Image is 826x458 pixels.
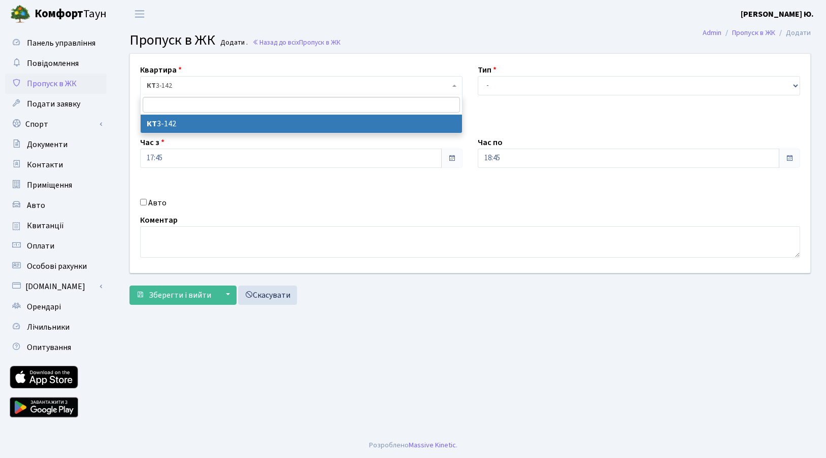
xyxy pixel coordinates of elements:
[5,236,107,256] a: Оплати
[140,136,164,149] label: Час з
[27,220,64,231] span: Квитанції
[687,22,826,44] nav: breadcrumb
[5,175,107,195] a: Приміщення
[5,297,107,317] a: Орендарі
[409,440,456,450] a: Massive Kinetic
[147,81,156,91] b: КТ
[369,440,457,451] div: Розроблено .
[27,159,63,170] span: Контакти
[140,214,178,226] label: Коментар
[478,136,503,149] label: Час по
[27,200,45,211] span: Авто
[148,197,167,209] label: Авто
[478,64,497,76] label: Тип
[27,240,54,252] span: Оплати
[27,180,72,191] span: Приміщення
[238,286,297,305] a: Скасувати
[27,261,87,272] span: Особові рахунки
[5,195,107,216] a: Авто
[27,301,61,312] span: Орендарі
[140,64,182,76] label: Квартира
[149,290,211,301] span: Зберегти і вийти
[252,38,341,47] a: Назад до всіхПропуск в ЖК
[140,76,462,95] span: <b>КТ</b>&nbsp;&nbsp;&nbsp;&nbsp;3-142
[147,81,450,91] span: <b>КТ</b>&nbsp;&nbsp;&nbsp;&nbsp;3-142
[5,74,107,94] a: Пропуск в ЖК
[5,114,107,134] a: Спорт
[27,38,95,49] span: Панель управління
[27,78,77,89] span: Пропуск в ЖК
[129,286,218,305] button: Зберегти і вийти
[141,115,462,133] li: 3-142
[732,27,775,38] a: Пропуск в ЖК
[27,58,79,69] span: Повідомлення
[129,30,215,50] span: Пропуск в ЖК
[35,6,107,23] span: Таун
[775,27,811,39] li: Додати
[27,139,68,150] span: Документи
[5,94,107,114] a: Подати заявку
[35,6,83,22] b: Комфорт
[5,337,107,358] a: Опитування
[5,134,107,155] a: Документи
[5,155,107,175] a: Контакти
[5,317,107,337] a: Лічильники
[5,216,107,236] a: Квитанції
[27,322,70,333] span: Лічильники
[127,6,152,22] button: Переключити навігацію
[299,38,341,47] span: Пропуск в ЖК
[218,39,248,47] small: Додати .
[5,53,107,74] a: Повідомлення
[741,9,814,20] b: [PERSON_NAME] Ю.
[147,118,157,129] b: КТ
[27,98,80,110] span: Подати заявку
[5,256,107,276] a: Особові рахунки
[5,33,107,53] a: Панель управління
[27,342,71,353] span: Опитування
[703,27,721,38] a: Admin
[741,8,814,20] a: [PERSON_NAME] Ю.
[10,4,30,24] img: logo.png
[5,276,107,297] a: [DOMAIN_NAME]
